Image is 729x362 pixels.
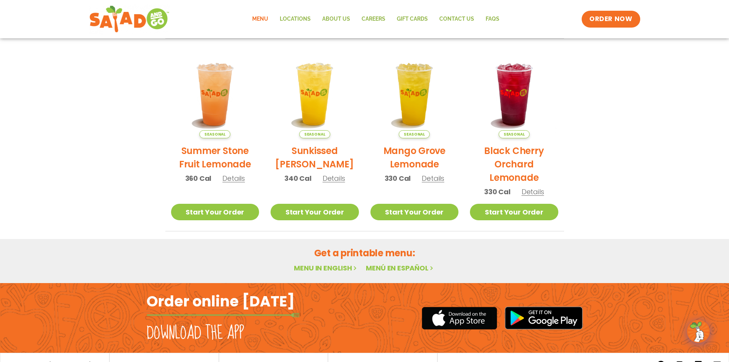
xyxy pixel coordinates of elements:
[422,306,497,331] img: appstore
[385,173,411,183] span: 330 Cal
[470,50,558,139] img: Product photo for Black Cherry Orchard Lemonade
[271,144,359,171] h2: Sunkissed [PERSON_NAME]
[391,10,434,28] a: GIFT CARDS
[147,313,300,317] img: fork
[199,130,230,138] span: Seasonal
[505,306,583,329] img: google_play
[222,174,245,183] span: Details
[294,263,358,273] a: Menu in English
[356,10,391,28] a: Careers
[271,50,359,139] img: Product photo for Sunkissed Yuzu Lemonade
[434,10,480,28] a: Contact Us
[323,174,345,183] span: Details
[370,50,459,139] img: Product photo for Mango Grove Lemonade
[370,204,459,220] a: Start Your Order
[470,144,558,184] h2: Black Cherry Orchard Lemonade
[246,10,505,28] nav: Menu
[688,321,709,342] img: wpChatIcon
[147,323,244,344] h2: Download the app
[89,4,170,34] img: new-SAG-logo-768×292
[185,173,212,183] span: 360 Cal
[422,174,444,183] span: Details
[274,10,316,28] a: Locations
[171,144,259,171] h2: Summer Stone Fruit Lemonade
[316,10,356,28] a: About Us
[399,130,430,138] span: Seasonal
[271,204,359,220] a: Start Your Order
[299,130,330,138] span: Seasonal
[484,187,510,197] span: 330 Cal
[171,204,259,220] a: Start Your Order
[522,187,544,197] span: Details
[370,144,459,171] h2: Mango Grove Lemonade
[480,10,505,28] a: FAQs
[589,15,632,24] span: ORDER NOW
[470,204,558,220] a: Start Your Order
[165,246,564,260] h2: Get a printable menu:
[246,10,274,28] a: Menu
[366,263,435,273] a: Menú en español
[582,11,640,28] a: ORDER NOW
[499,130,530,138] span: Seasonal
[147,292,295,311] h2: Order online [DATE]
[284,173,311,183] span: 340 Cal
[171,50,259,139] img: Product photo for Summer Stone Fruit Lemonade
